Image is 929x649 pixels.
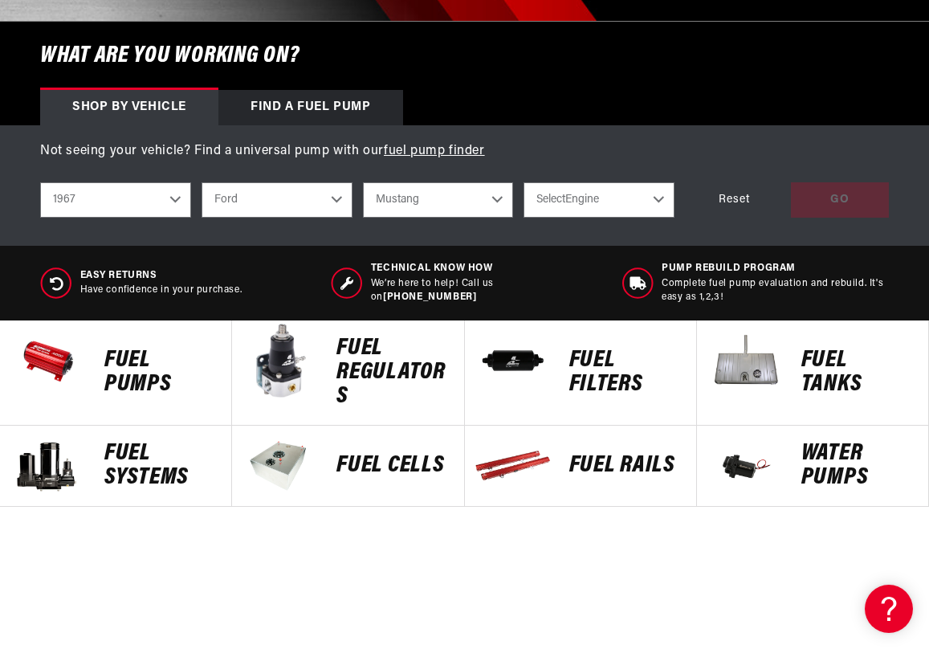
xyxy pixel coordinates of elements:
[473,320,553,401] img: FUEL FILTERS
[697,426,929,507] a: Water Pumps Water Pumps
[80,269,242,283] span: Easy Returns
[383,292,476,302] a: [PHONE_NUMBER]
[801,442,912,490] p: Water Pumps
[371,262,598,276] span: Technical Know How
[465,320,697,426] a: FUEL FILTERS FUEL FILTERS
[473,426,553,506] img: FUEL Rails
[685,182,783,218] div: Reset
[240,320,320,401] img: FUEL REGULATORS
[8,426,88,506] img: Fuel Systems
[336,454,447,478] p: FUEL Cells
[40,90,218,125] div: Shop by vehicle
[705,320,785,401] img: Fuel Tanks
[80,284,242,297] p: Have confidence in your purchase.
[218,90,403,125] div: Find a Fuel Pump
[524,182,674,218] select: Engine
[697,320,929,426] a: Fuel Tanks Fuel Tanks
[40,141,889,162] p: Not seeing your vehicle? Find a universal pump with our
[202,182,352,218] select: Make
[240,426,320,506] img: FUEL Cells
[8,320,88,401] img: Fuel Pumps
[801,349,912,397] p: Fuel Tanks
[232,426,464,507] a: FUEL Cells FUEL Cells
[662,262,889,276] span: Pump Rebuild program
[40,182,191,218] select: Year
[232,320,464,426] a: FUEL REGULATORS FUEL REGULATORS
[371,277,598,304] p: We’re here to help! Call us on
[104,349,215,397] p: Fuel Pumps
[569,454,680,478] p: FUEL Rails
[336,337,447,409] p: FUEL REGULATORS
[705,426,785,506] img: Water Pumps
[363,182,514,218] select: Model
[384,145,485,157] a: fuel pump finder
[662,277,889,304] p: Complete fuel pump evaluation and rebuild. It's easy as 1,2,3!
[104,442,215,490] p: Fuel Systems
[465,426,697,507] a: FUEL Rails FUEL Rails
[569,349,680,397] p: FUEL FILTERS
